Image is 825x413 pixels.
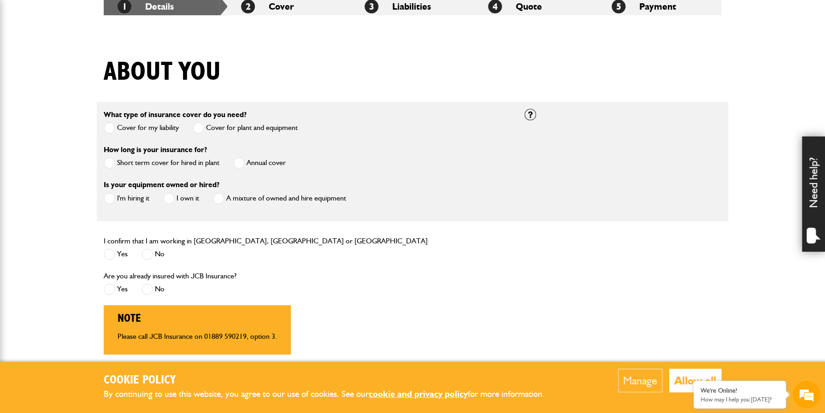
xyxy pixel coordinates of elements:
label: What type of insurance cover do you need? [104,111,247,118]
p: By continuing to use this website, you agree to our use of cookies. See our for more information. [104,387,560,401]
label: No [141,248,165,260]
h2: Cookie Policy [104,373,560,388]
label: I confirm that I am working in [GEOGRAPHIC_DATA], [GEOGRAPHIC_DATA] or [GEOGRAPHIC_DATA] [104,237,428,245]
div: We're Online! [701,387,779,395]
label: Is your equipment owned or hired? [104,181,219,189]
p: Please call JCB Insurance on 01889 590219, option 3. [118,333,277,340]
label: No [141,283,165,295]
label: Cover for plant and equipment [193,122,298,134]
h1: About you [104,57,221,88]
input: Enter your phone number [12,140,168,160]
label: I own it [163,193,199,204]
label: Annual cover [233,157,286,169]
div: Need help? [802,136,825,252]
div: Minimize live chat window [151,5,173,27]
em: Start Chat [125,284,167,296]
label: Yes [104,248,128,260]
textarea: Type your message and hit 'Enter' [12,167,168,276]
div: Chat with us now [48,52,155,64]
label: Are you already insured with JCB Insurance? [104,272,236,280]
label: A mixture of owned and hire equipment [213,193,346,204]
button: Allow all [669,369,721,392]
h2: Note [118,312,277,325]
input: Enter your last name [12,85,168,106]
label: How long is your insurance for? [104,146,207,153]
img: d_20077148190_company_1631870298795_20077148190 [16,51,39,64]
button: Manage [618,369,662,392]
label: Cover for my liability [104,122,179,134]
label: I'm hiring it [104,193,149,204]
p: How may I help you today? [701,396,779,403]
input: Enter your email address [12,112,168,133]
label: Short term cover for hired in plant [104,157,219,169]
a: cookie and privacy policy [369,389,468,399]
label: Yes [104,283,128,295]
